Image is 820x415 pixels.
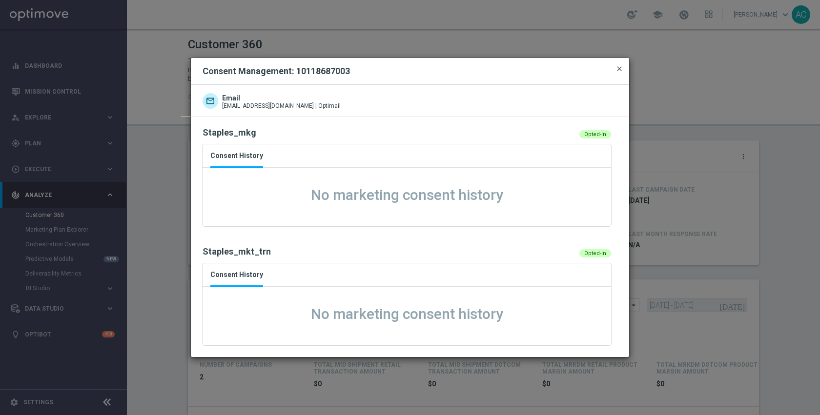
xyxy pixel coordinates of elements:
[203,93,218,109] img: oelberger@sbcglobal.net
[210,270,263,279] span: Consent History
[311,186,503,203] span: No marketing consent history
[203,246,543,257] div: Staples_mkt_trn
[203,127,543,138] div: Staples_mkg
[311,305,503,322] span: No marketing consent history
[579,130,611,138] div: Opted-In
[203,65,350,77] h2: Consent Management: 10118687003
[222,94,341,102] span: Email
[615,65,623,73] span: close
[222,102,341,110] span: [EMAIL_ADDRESS][DOMAIN_NAME] | Optimail
[210,151,263,160] span: Consent History
[579,249,611,257] div: Opted-In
